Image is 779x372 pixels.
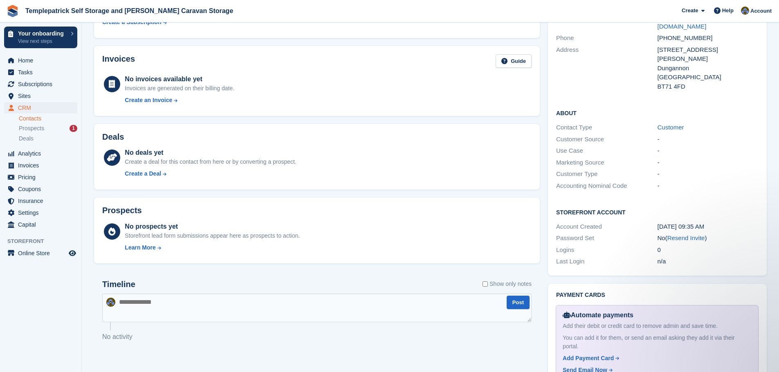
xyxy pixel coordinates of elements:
div: Create a Deal [125,169,161,178]
span: Online Store [18,247,67,259]
div: 1 [70,125,77,132]
label: Show only notes [483,280,532,288]
div: [DATE] 09:35 AM [658,222,759,232]
div: Marketing Source [556,158,657,167]
div: Storefront lead form submissions appear here as prospects to action. [125,232,300,240]
span: Pricing [18,172,67,183]
div: [PHONE_NUMBER] [658,33,759,43]
div: - [658,181,759,191]
div: BT71 4FD [658,82,759,91]
a: menu [4,207,77,218]
div: Password Set [556,234,657,243]
a: Prospects 1 [19,124,77,133]
h2: Timeline [102,280,135,289]
div: Phone [556,33,657,43]
div: Customer Source [556,135,657,144]
span: Coupons [18,183,67,195]
div: You can add it for them, or send an email asking they add it via their portal. [563,334,752,351]
a: menu [4,148,77,159]
div: Create a deal for this contact from here or by converting a prospect. [125,158,296,166]
a: menu [4,160,77,171]
span: Home [18,55,67,66]
a: Preview store [67,248,77,258]
input: Show only notes [483,280,488,288]
span: Invoices [18,160,67,171]
a: menu [4,195,77,207]
div: Create an Invoice [125,96,172,105]
div: - [658,169,759,179]
div: Logins [556,245,657,255]
div: Learn More [125,243,155,252]
a: Your onboarding View next steps [4,27,77,48]
a: menu [4,172,77,183]
img: Karen [741,7,749,15]
a: menu [4,219,77,230]
a: Customer [658,124,684,131]
a: menu [4,247,77,259]
p: Your onboarding [18,31,67,36]
div: No deals yet [125,148,296,158]
p: No activity [102,332,532,342]
a: Add Payment Card [563,354,748,363]
div: [STREET_ADDRESS][PERSON_NAME] [658,45,759,64]
div: Last Login [556,257,657,266]
span: Deals [19,135,34,143]
span: Tasks [18,67,67,78]
div: Invoices are generated on their billing date. [125,84,234,93]
div: Accounting Nominal Code [556,181,657,191]
a: menu [4,90,77,102]
span: Prospects [19,125,44,132]
h2: Prospects [102,206,142,215]
a: menu [4,55,77,66]
button: Post [507,296,530,309]
a: Create a Subscription [102,15,167,30]
div: No prospects yet [125,222,300,232]
span: Account [750,7,772,15]
div: Use Case [556,146,657,156]
a: Resend Invite [667,234,705,241]
a: menu [4,67,77,78]
p: View next steps [18,38,67,45]
img: Karen [106,298,115,307]
span: Create [682,7,698,15]
span: Analytics [18,148,67,159]
h2: About [556,109,759,117]
a: Templepatrick Self Storage and [PERSON_NAME] Caravan Storage [22,4,236,18]
a: Deals [19,134,77,143]
h2: Storefront Account [556,208,759,216]
span: Sites [18,90,67,102]
a: Contacts [19,115,77,123]
span: Storefront [7,237,81,245]
span: Settings [18,207,67,218]
span: Help [722,7,734,15]
a: Create an Invoice [125,96,234,105]
span: Capital [18,219,67,230]
a: menu [4,102,77,114]
h2: Deals [102,132,124,142]
div: No invoices available yet [125,74,234,84]
div: Contact Type [556,123,657,132]
span: ( ) [665,234,707,241]
div: 0 [658,245,759,255]
div: Automate payments [563,310,752,320]
div: Customer Type [556,169,657,179]
a: menu [4,183,77,195]
img: stora-icon-8386f47178a22dfd0bd8f6a31ec36ba5ce8667c1dd55bd0f319d3a0aa187defe.svg [7,5,19,17]
a: Learn More [125,243,300,252]
div: Address [556,45,657,91]
div: - [658,146,759,156]
div: - [658,158,759,167]
h2: Payment cards [556,292,759,298]
div: No [658,234,759,243]
h2: Invoices [102,54,135,68]
span: Insurance [18,195,67,207]
div: n/a [658,257,759,266]
div: [GEOGRAPHIC_DATA] [658,73,759,82]
a: menu [4,78,77,90]
div: Add Payment Card [563,354,614,363]
div: Account Created [556,222,657,232]
div: Create a Subscription [102,18,162,27]
a: Create a Deal [125,169,296,178]
div: Dungannon [658,64,759,73]
a: Guide [496,54,532,68]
